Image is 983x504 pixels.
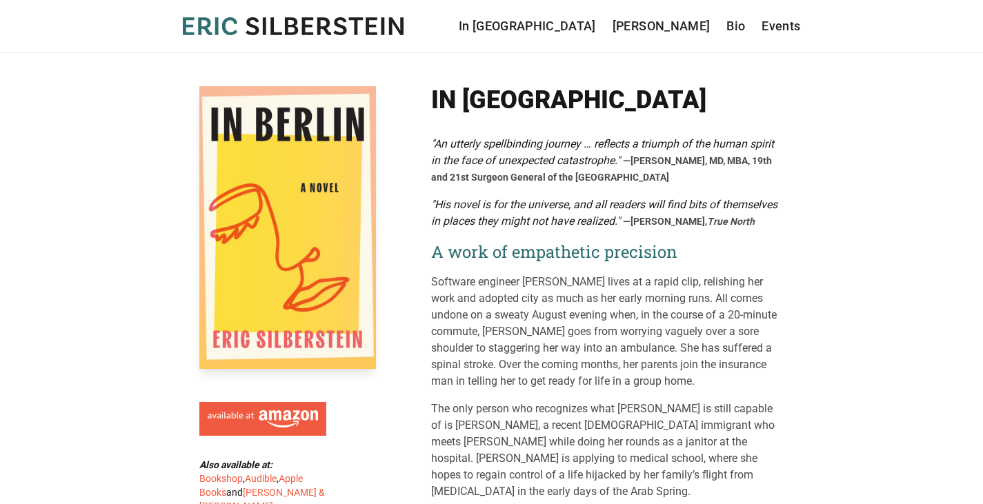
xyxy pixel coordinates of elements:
[613,17,711,36] a: [PERSON_NAME]
[199,86,376,369] img: Cover of In Berlin
[431,198,777,228] em: "His novel is for the universe, and all readers will find bits of themselves in places they might...
[245,473,277,484] a: Audible
[623,216,755,227] span: —[PERSON_NAME],
[707,216,755,227] em: True North
[431,137,774,167] em: "An utterly spellbinding journey … reflects a triumph of the human spirit in the face of unexpect...
[431,241,784,263] h2: A work of empathetic precision
[762,17,800,36] a: Events
[208,410,318,428] img: Available at Amazon
[199,473,243,484] a: Bookshop
[199,459,272,470] b: Also available at:
[726,17,745,36] a: Bio
[431,274,784,390] p: Software engineer [PERSON_NAME] lives at a rapid clip, relishing her work and adopted city as muc...
[459,17,596,36] a: In [GEOGRAPHIC_DATA]
[431,401,784,500] p: The only person who recognizes what [PERSON_NAME] is still capable of is [PERSON_NAME], a recent ...
[431,86,784,114] h1: In [GEOGRAPHIC_DATA]
[199,396,326,436] a: Available at Amazon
